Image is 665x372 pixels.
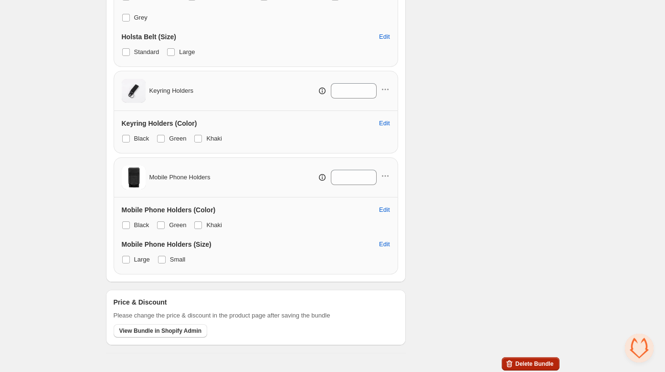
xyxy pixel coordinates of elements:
span: Edit [379,241,390,248]
h3: Holsta Belt (Size) [122,32,176,42]
h3: Price & Discount [114,297,167,307]
span: Grey [134,14,148,21]
span: Green [169,221,186,229]
span: Large [134,256,150,263]
span: Standard [134,48,159,55]
h3: Keyring Holders (Color) [122,119,197,128]
span: Small [170,256,186,263]
button: Edit [373,116,395,131]
span: Green [169,135,186,142]
button: Edit [373,29,395,44]
span: Edit [379,33,390,41]
h3: Mobile Phone Holders (Size) [122,240,211,249]
img: Mobile Phone Holders [122,165,146,189]
span: Delete Bundle [515,360,553,368]
span: Mobile Phone Holders [149,173,211,182]
span: Black [134,135,149,142]
button: Delete Bundle [502,357,559,371]
span: Khaki [206,135,222,142]
div: Open chat [625,334,654,362]
button: Edit [373,202,395,218]
span: Edit [379,206,390,214]
img: Keyring Holders [122,79,146,103]
span: Khaki [206,221,222,229]
span: Large [179,48,195,55]
span: Please change the price & discount in the product page after saving the bundle [114,311,330,320]
button: Edit [373,237,395,252]
span: Keyring Holders [149,86,194,96]
h3: Mobile Phone Holders (Color) [122,205,216,215]
button: View Bundle in Shopify Admin [114,324,208,338]
span: Black [134,221,149,229]
span: View Bundle in Shopify Admin [119,327,202,335]
span: Edit [379,120,390,127]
